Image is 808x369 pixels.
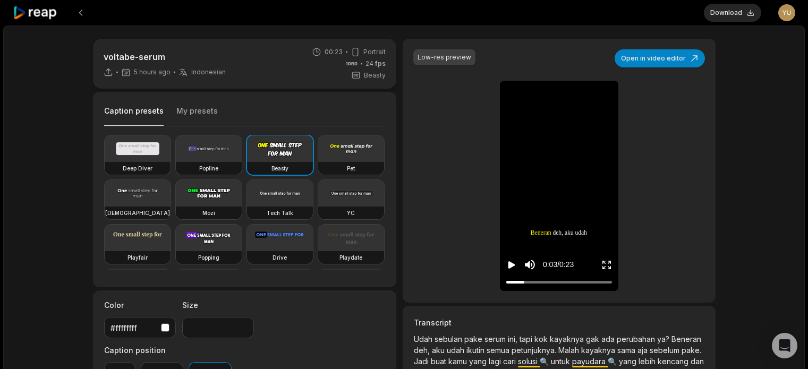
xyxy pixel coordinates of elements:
span: aja [637,346,650,355]
button: Open in video editor [615,49,705,67]
button: Enter Fullscreen [601,255,612,274]
span: payudara [572,357,608,366]
span: pake [464,334,484,344]
button: My presets [176,106,218,126]
span: fps [375,59,386,67]
span: semua [487,346,512,355]
span: Beneran [671,334,701,344]
span: aku [432,346,447,355]
label: Color [104,299,176,311]
span: kok [534,334,550,344]
h3: [DEMOGRAPHIC_DATA] [105,209,170,217]
span: udah [447,346,466,355]
h3: Popline [199,164,218,173]
span: ini, [508,334,520,344]
span: tapi [520,334,534,344]
label: Size [182,299,254,311]
h3: Drive [273,253,287,262]
span: Beneran [531,228,551,237]
span: sama [617,346,637,355]
h3: Pet [347,164,355,173]
span: pake. [682,346,701,355]
span: yang [619,357,639,366]
span: petunjuknya. [512,346,558,355]
h3: Tech Talk [267,209,293,217]
h3: Transcript [414,317,704,328]
span: solusi [518,357,540,366]
div: #ffffffff [110,322,157,333]
span: 24 [365,59,386,68]
span: buat [431,357,448,366]
span: kayaknya [550,334,586,344]
h3: Deep Diver [123,164,152,173]
h3: Mozi [202,209,215,217]
span: ikutin [466,346,487,355]
span: 5 hours ago [134,68,171,76]
span: perubahan [617,334,657,344]
span: kamu [448,357,469,366]
h3: YC [347,209,355,217]
span: aku [565,228,574,237]
button: Download [704,4,761,22]
span: Indonesian [191,68,226,76]
span: kencang [658,357,691,366]
span: gak [586,334,601,344]
span: dan [691,357,704,366]
span: kayaknya [581,346,617,355]
span: serum [484,334,508,344]
button: Play video [506,255,517,274]
p: voltabe-serum [104,50,226,63]
span: deh, [553,228,564,237]
span: Udah [414,334,435,344]
button: #ffffffff [104,317,176,338]
span: Malah [558,346,581,355]
button: Mute sound [523,258,537,271]
h3: Popping [198,253,219,262]
span: Beasty [364,71,386,80]
span: cari [503,357,518,366]
span: yang [469,357,489,366]
span: ya? [657,334,671,344]
label: Caption position [104,345,232,356]
span: untuk [551,357,572,366]
span: ada [601,334,617,344]
span: udah [575,228,587,237]
div: 0:03 / 0:23 [543,259,574,270]
div: Low-res preview [418,53,471,62]
h3: Playfair [127,253,148,262]
h3: Beasty [271,164,288,173]
span: deh, [414,346,432,355]
span: lebih [639,357,658,366]
div: Open Intercom Messenger [772,333,797,358]
h3: Playdate [339,253,362,262]
span: sebulan [435,334,464,344]
span: Jadi [414,357,431,366]
span: sebelum [650,346,682,355]
span: 00:23 [325,47,343,57]
button: Caption presets [104,106,164,126]
span: lagi [489,357,503,366]
span: Portrait [363,47,386,57]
